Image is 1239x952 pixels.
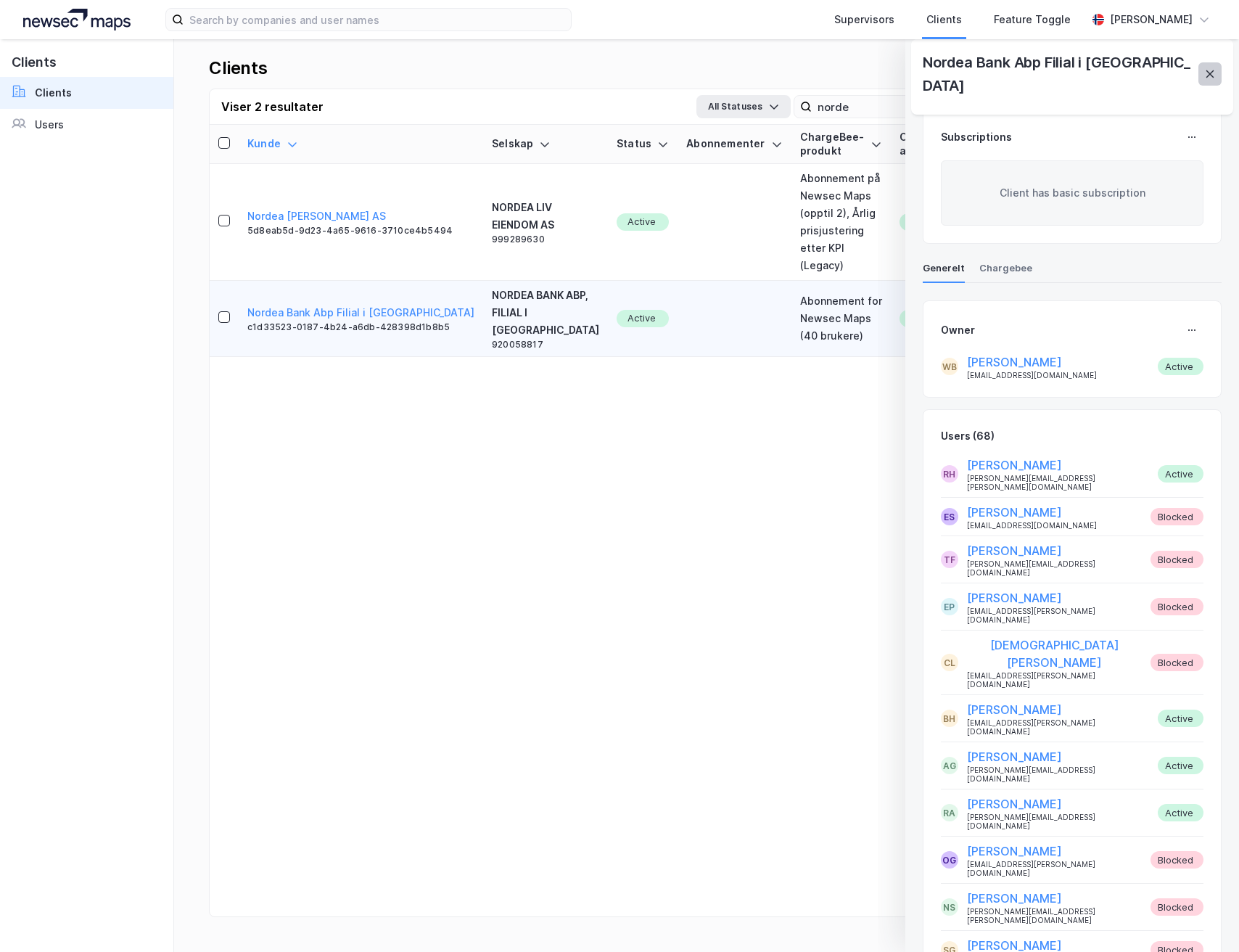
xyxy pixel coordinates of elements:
[979,261,1032,282] div: Chargebee
[967,842,1142,877] div: [EMAIL_ADDRESS][PERSON_NAME][DOMAIN_NAME]
[942,358,957,375] div: WB
[35,116,64,134] div: Users
[247,137,474,151] div: Kunde
[812,96,1011,118] input: Search by company name
[944,654,955,671] div: CL
[967,542,1062,559] button: [PERSON_NAME]
[247,321,474,333] div: c1d33523-0187-4b24-a6db-428398d1b8b5
[967,701,1062,718] button: [PERSON_NAME]
[967,504,1097,530] div: [EMAIL_ADDRESS][DOMAIN_NAME]
[1110,11,1193,28] div: [PERSON_NAME]
[967,353,1062,371] button: [PERSON_NAME]
[967,890,1062,907] button: [PERSON_NAME]
[247,208,386,225] button: Nordea [PERSON_NAME] AS
[492,339,599,350] div: 920058817
[944,551,955,568] div: TF
[492,199,599,234] div: NORDEA LIV EIENDOM AS
[967,701,1149,736] div: [EMAIL_ADDRESS][PERSON_NAME][DOMAIN_NAME]
[941,427,995,445] div: Users (68)
[967,748,1062,766] button: [PERSON_NAME]
[686,137,782,151] div: Abonnementer
[967,589,1142,624] div: [EMAIL_ADDRESS][PERSON_NAME][DOMAIN_NAME]
[492,234,599,245] div: 999289630
[492,137,599,151] div: Selskap
[1166,882,1239,952] iframe: Chat Widget
[926,11,962,28] div: Clients
[247,225,453,237] div: 5d8eab5d-9d23-4a65-9616-3710ce4b5494
[967,795,1062,813] button: [PERSON_NAME]
[967,456,1149,491] div: [PERSON_NAME][EMAIL_ADDRESS][PERSON_NAME][DOMAIN_NAME]
[800,170,882,274] div: Abonnement på Newsec Maps (opptil 2), Årlig prisjustering etter KPI (Legacy)
[492,287,599,339] div: NORDEA BANK ABP, FILIAL I [GEOGRAPHIC_DATA]
[967,542,1142,577] div: [PERSON_NAME][EMAIL_ADDRESS][DOMAIN_NAME]
[209,57,267,80] div: Clients
[967,748,1149,783] div: [PERSON_NAME][EMAIL_ADDRESS][DOMAIN_NAME]
[941,160,1203,226] div: Client has basic subscription
[1166,882,1239,952] div: Kontrollprogram for chat
[617,137,669,151] div: Status
[967,636,1142,689] div: [EMAIL_ADDRESS][PERSON_NAME][DOMAIN_NAME]
[941,128,1012,146] div: Subscriptions
[941,321,975,339] div: Owner
[967,456,1062,474] button: [PERSON_NAME]
[35,84,72,102] div: Clients
[943,898,955,916] div: NS
[967,589,1062,607] button: [PERSON_NAME]
[944,508,955,525] div: ES
[900,131,1024,157] div: ChargeBee-abonnementsstatus
[834,11,894,28] div: Supervisors
[967,795,1149,830] div: [PERSON_NAME][EMAIL_ADDRESS][DOMAIN_NAME]
[696,95,791,118] button: All Statuses
[943,757,956,774] div: AG
[994,11,1071,28] div: Feature Toggle
[967,890,1142,924] div: [PERSON_NAME][EMAIL_ADDRESS][PERSON_NAME][DOMAIN_NAME]
[967,353,1097,379] div: [EMAIL_ADDRESS][DOMAIN_NAME]
[23,9,131,30] img: logo.a4113a55bc3d86da70a041830d287a7e.svg
[184,9,571,30] input: Search by companies and user names
[943,804,955,821] div: RA
[967,504,1062,521] button: [PERSON_NAME]
[221,98,324,115] div: Viser 2 resultater
[944,598,955,615] div: EP
[942,851,956,869] div: OG
[247,304,474,321] button: Nordea Bank Abp Filial i [GEOGRAPHIC_DATA]
[923,261,965,282] div: Generelt
[800,292,882,345] div: Abonnement for Newsec Maps (40 brukere)
[943,465,955,483] div: RH
[923,51,1198,97] div: Nordea Bank Abp Filial i [GEOGRAPHIC_DATA]
[967,842,1062,860] button: [PERSON_NAME]
[943,710,955,727] div: BH
[967,636,1142,671] button: [DEMOGRAPHIC_DATA][PERSON_NAME]
[800,131,882,157] div: ChargeBee-produkt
